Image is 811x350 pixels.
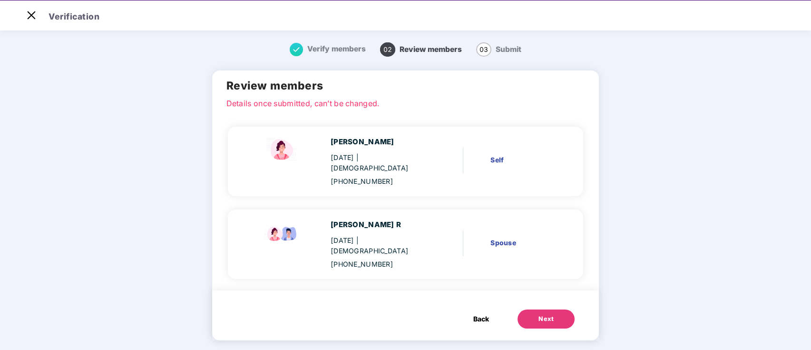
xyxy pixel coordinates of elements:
[476,42,491,57] span: 03
[263,219,301,246] img: svg+xml;base64,PHN2ZyB4bWxucz0iaHR0cDovL3d3dy53My5vcmcvMjAwMC9zdmciIHdpZHRoPSI5Ny44OTciIGhlaWdodD...
[380,42,395,57] span: 02
[307,44,366,53] span: Verify members
[331,136,426,148] div: [PERSON_NAME]
[226,98,585,106] p: Details once submitted, can’t be changed.
[331,236,409,255] span: | [DEMOGRAPHIC_DATA]
[400,45,462,54] span: Review members
[518,310,575,329] button: Next
[226,78,585,95] h2: Review members
[290,43,303,56] img: svg+xml;base64,PHN2ZyB4bWxucz0iaHR0cDovL3d3dy53My5vcmcvMjAwMC9zdmciIHdpZHRoPSIxNiIgaGVpZ2h0PSIxNi...
[473,314,489,324] span: Back
[496,45,521,54] span: Submit
[331,259,426,270] div: [PHONE_NUMBER]
[490,155,554,165] div: Self
[263,136,301,163] img: svg+xml;base64,PHN2ZyBpZD0iU3BvdXNlX2ljb24iIHhtbG5zPSJodHRwOi8vd3d3LnczLm9yZy8yMDAwL3N2ZyIgd2lkdG...
[331,152,426,173] div: [DATE]
[490,238,554,248] div: Spouse
[331,176,426,187] div: [PHONE_NUMBER]
[538,314,554,324] div: Next
[331,153,409,172] span: | [DEMOGRAPHIC_DATA]
[331,219,426,230] div: [PERSON_NAME] R
[464,310,498,329] button: Back
[331,235,426,256] div: [DATE]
